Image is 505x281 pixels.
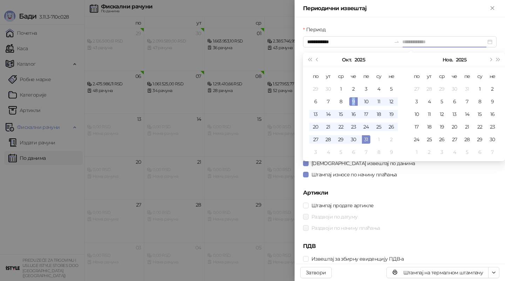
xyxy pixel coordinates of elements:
[337,148,345,156] div: 5
[385,95,398,108] td: 2025-10-12
[473,95,486,108] td: 2025-11-08
[349,148,358,156] div: 6
[425,110,433,118] div: 11
[423,108,436,120] td: 2025-11-11
[372,120,385,133] td: 2025-10-25
[473,83,486,95] td: 2025-11-01
[324,148,332,156] div: 4
[463,135,471,144] div: 28
[375,135,383,144] div: 1
[349,135,358,144] div: 30
[476,123,484,131] div: 22
[438,135,446,144] div: 26
[412,148,421,156] div: 1
[322,95,335,108] td: 2025-10-07
[375,148,383,156] div: 8
[347,108,360,120] td: 2025-10-16
[375,110,383,118] div: 18
[410,120,423,133] td: 2025-11-17
[355,53,365,67] button: Изабери годину
[486,70,499,83] th: не
[385,108,398,120] td: 2025-10-19
[461,133,473,146] td: 2025-11-28
[335,95,347,108] td: 2025-10-08
[372,133,385,146] td: 2025-11-01
[337,135,345,144] div: 29
[488,97,497,106] div: 9
[461,95,473,108] td: 2025-11-07
[488,123,497,131] div: 23
[303,26,330,33] label: Период
[473,108,486,120] td: 2025-11-15
[362,97,370,106] div: 10
[337,97,345,106] div: 8
[438,110,446,118] div: 12
[322,133,335,146] td: 2025-10-28
[362,110,370,118] div: 17
[347,95,360,108] td: 2025-10-09
[387,85,396,93] div: 5
[448,120,461,133] td: 2025-11-20
[372,95,385,108] td: 2025-10-11
[456,53,466,67] button: Изабери годину
[463,110,471,118] div: 14
[425,85,433,93] div: 28
[450,135,459,144] div: 27
[394,39,399,45] span: swap-right
[324,123,332,131] div: 21
[476,85,484,93] div: 1
[311,148,320,156] div: 3
[322,70,335,83] th: ут
[347,70,360,83] th: че
[385,146,398,158] td: 2025-11-09
[476,148,484,156] div: 6
[372,108,385,120] td: 2025-10-18
[360,70,372,83] th: пе
[342,53,351,67] button: Изабери месец
[488,85,497,93] div: 2
[412,110,421,118] div: 10
[362,85,370,93] div: 3
[412,97,421,106] div: 3
[322,146,335,158] td: 2025-11-04
[486,120,499,133] td: 2025-11-23
[394,39,399,45] span: to
[494,53,502,67] button: Следећа година (Control + right)
[486,83,499,95] td: 2025-11-02
[309,108,322,120] td: 2025-10-13
[473,133,486,146] td: 2025-11-29
[347,120,360,133] td: 2025-10-23
[438,123,446,131] div: 19
[311,97,320,106] div: 6
[448,108,461,120] td: 2025-11-13
[463,97,471,106] div: 7
[335,120,347,133] td: 2025-10-22
[488,110,497,118] div: 16
[443,53,453,67] button: Изабери месец
[309,159,418,167] span: [DEMOGRAPHIC_DATA] извештај по данима
[360,133,372,146] td: 2025-10-31
[303,189,497,197] h5: Артикли
[375,123,383,131] div: 25
[488,135,497,144] div: 30
[461,70,473,83] th: пе
[347,146,360,158] td: 2025-11-06
[448,133,461,146] td: 2025-11-27
[436,108,448,120] td: 2025-11-12
[375,97,383,106] div: 11
[461,146,473,158] td: 2025-12-05
[385,83,398,95] td: 2025-10-05
[324,135,332,144] div: 28
[476,110,484,118] div: 15
[335,70,347,83] th: ср
[423,120,436,133] td: 2025-11-18
[309,120,322,133] td: 2025-10-20
[486,133,499,146] td: 2025-11-30
[423,70,436,83] th: ут
[438,97,446,106] div: 5
[314,53,321,67] button: Претходни месец (PageUp)
[335,146,347,158] td: 2025-11-05
[335,108,347,120] td: 2025-10-15
[412,123,421,131] div: 17
[385,133,398,146] td: 2025-11-02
